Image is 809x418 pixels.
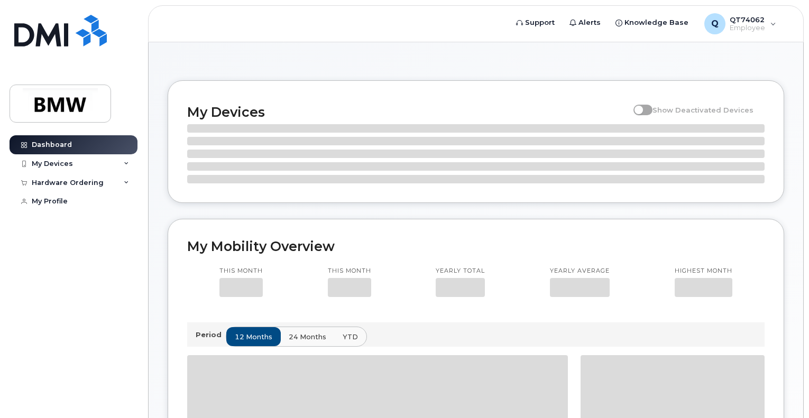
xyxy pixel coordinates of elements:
span: YTD [343,332,358,342]
p: This month [219,267,263,275]
h2: My Devices [187,104,628,120]
h2: My Mobility Overview [187,238,765,254]
p: Yearly total [436,267,485,275]
p: Yearly average [550,267,610,275]
p: Period [196,330,226,340]
span: 24 months [289,332,326,342]
p: Highest month [675,267,732,275]
span: Show Deactivated Devices [652,106,753,114]
input: Show Deactivated Devices [633,100,642,108]
p: This month [328,267,371,275]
